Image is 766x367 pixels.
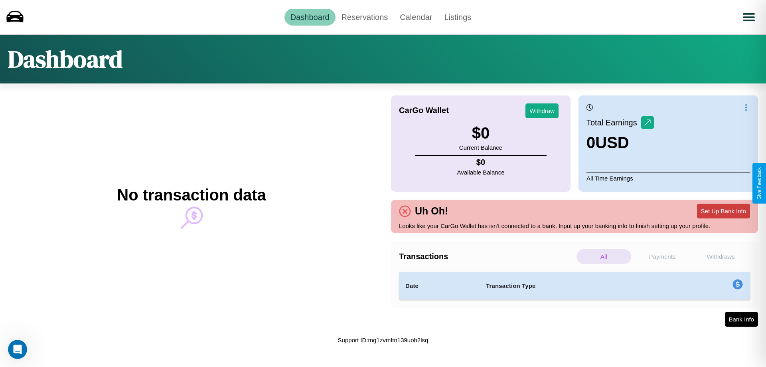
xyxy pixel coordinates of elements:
[338,335,428,345] p: Support ID: mg1zvmftn139uoh2lsq
[411,205,452,217] h4: Uh Oh!
[457,167,505,178] p: Available Balance
[586,115,641,130] p: Total Earnings
[399,272,750,300] table: simple table
[336,9,394,26] a: Reservations
[697,204,750,218] button: Set Up Bank Info
[459,142,502,153] p: Current Balance
[586,134,654,152] h3: 0 USD
[284,9,336,26] a: Dashboard
[459,124,502,142] h3: $ 0
[635,249,690,264] p: Payments
[399,252,574,261] h4: Transactions
[399,106,449,115] h4: CarGo Wallet
[738,6,760,28] button: Open menu
[576,249,631,264] p: All
[693,249,748,264] p: Withdraws
[725,312,758,327] button: Bank Info
[8,340,27,359] iframe: Intercom live chat
[117,186,266,204] h2: No transaction data
[756,167,762,200] div: Give Feedback
[405,281,473,291] h4: Date
[8,43,122,75] h1: Dashboard
[525,103,559,118] button: Withdraw
[438,9,477,26] a: Listings
[457,158,505,167] h4: $ 0
[486,281,667,291] h4: Transaction Type
[394,9,438,26] a: Calendar
[399,220,750,231] p: Looks like your CarGo Wallet has isn't connected to a bank. Input up your banking info to finish ...
[586,173,750,184] p: All Time Earnings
